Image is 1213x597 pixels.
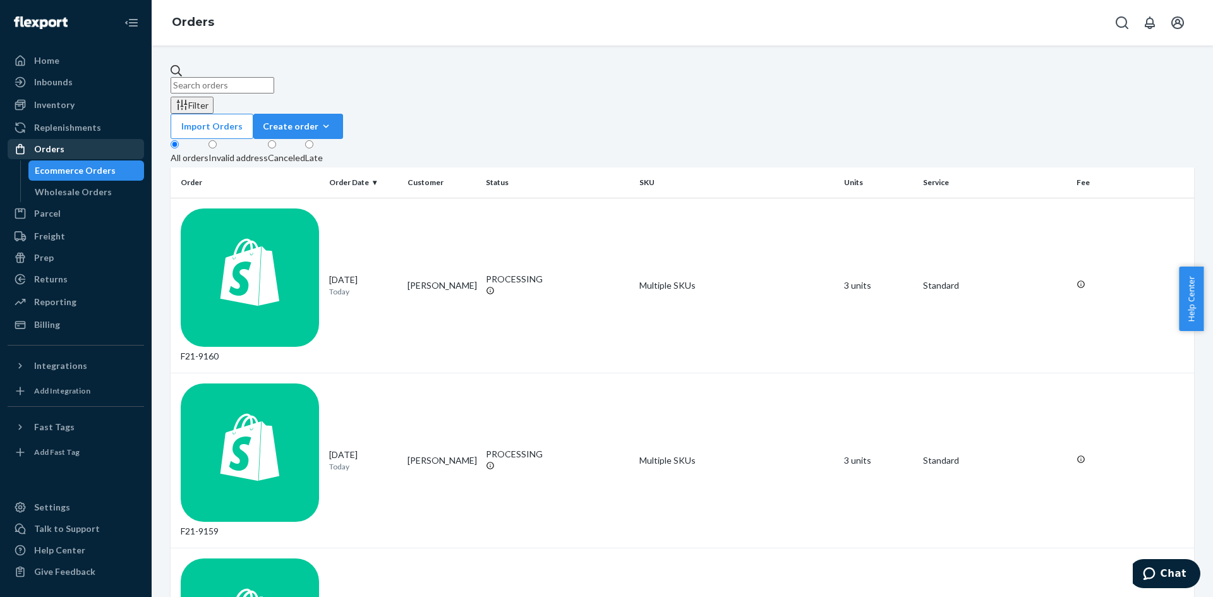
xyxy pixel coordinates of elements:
ol: breadcrumbs [162,4,224,41]
p: Today [329,461,397,472]
a: Inventory [8,95,144,115]
div: Canceled [268,152,305,164]
div: Customer [407,177,476,188]
div: [DATE] [329,449,397,472]
div: Reporting [34,296,76,308]
div: Returns [34,273,68,286]
a: Orders [172,15,214,29]
p: Today [329,286,397,297]
button: Filter [171,97,214,114]
button: Import Orders [171,114,253,139]
p: Standard [923,279,1066,292]
th: Order Date [324,167,402,198]
a: Freight [8,226,144,246]
td: [PERSON_NAME] [402,373,481,548]
input: Late [305,140,313,148]
a: Inbounds [8,72,144,92]
div: Help Center [34,544,85,557]
div: Freight [34,230,65,243]
a: Add Integration [8,381,144,401]
td: [PERSON_NAME] [402,198,481,373]
th: Fee [1071,167,1194,198]
div: PROCESSING [486,273,629,286]
td: Multiple SKUs [634,198,839,373]
button: Talk to Support [8,519,144,539]
th: Order [171,167,324,198]
div: Invalid address [208,152,268,164]
div: Filter [176,99,208,112]
button: Give Feedback [8,562,144,582]
a: Add Fast Tag [8,442,144,462]
div: Ecommerce Orders [35,164,116,177]
button: Create order [253,114,343,139]
button: Open Search Box [1109,10,1135,35]
td: Multiple SKUs [634,373,839,548]
div: Wholesale Orders [35,186,112,198]
a: Replenishments [8,118,144,138]
button: Open notifications [1137,10,1162,35]
a: Home [8,51,144,71]
div: F21-9159 [181,383,319,538]
div: Billing [34,318,60,331]
div: PROCESSING [486,448,629,461]
div: Add Integration [34,385,90,396]
button: Help Center [1179,267,1204,331]
a: Orders [8,139,144,159]
a: Prep [8,248,144,268]
button: Fast Tags [8,417,144,437]
a: Returns [8,269,144,289]
a: Ecommerce Orders [28,160,145,181]
th: Status [481,167,634,198]
a: Billing [8,315,144,335]
input: Invalid address [208,140,217,148]
div: All orders [171,152,208,164]
iframe: Opens a widget where you can chat to one of our agents [1133,559,1200,591]
div: F21-9160 [181,208,319,363]
div: Give Feedback [34,565,95,578]
input: Search orders [171,77,274,93]
a: Wholesale Orders [28,182,145,202]
img: Flexport logo [14,16,68,29]
td: 3 units [839,373,917,548]
div: Talk to Support [34,522,100,535]
button: Integrations [8,356,144,376]
div: Late [305,152,323,164]
div: Orders [34,143,64,155]
a: Settings [8,497,144,517]
div: Parcel [34,207,61,220]
th: Service [918,167,1071,198]
div: Inventory [34,99,75,111]
div: Prep [34,251,54,264]
div: Home [34,54,59,67]
button: Close Navigation [119,10,144,35]
div: Replenishments [34,121,101,134]
button: Open account menu [1165,10,1190,35]
a: Help Center [8,540,144,560]
input: All orders [171,140,179,148]
div: Add Fast Tag [34,447,80,457]
div: Inbounds [34,76,73,88]
a: Parcel [8,203,144,224]
div: Integrations [34,359,87,372]
th: SKU [634,167,839,198]
td: 3 units [839,198,917,373]
input: Canceled [268,140,276,148]
div: Create order [263,120,334,133]
p: Standard [923,454,1066,467]
div: Fast Tags [34,421,75,433]
div: Settings [34,501,70,514]
div: [DATE] [329,274,397,297]
a: Reporting [8,292,144,312]
th: Units [839,167,917,198]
